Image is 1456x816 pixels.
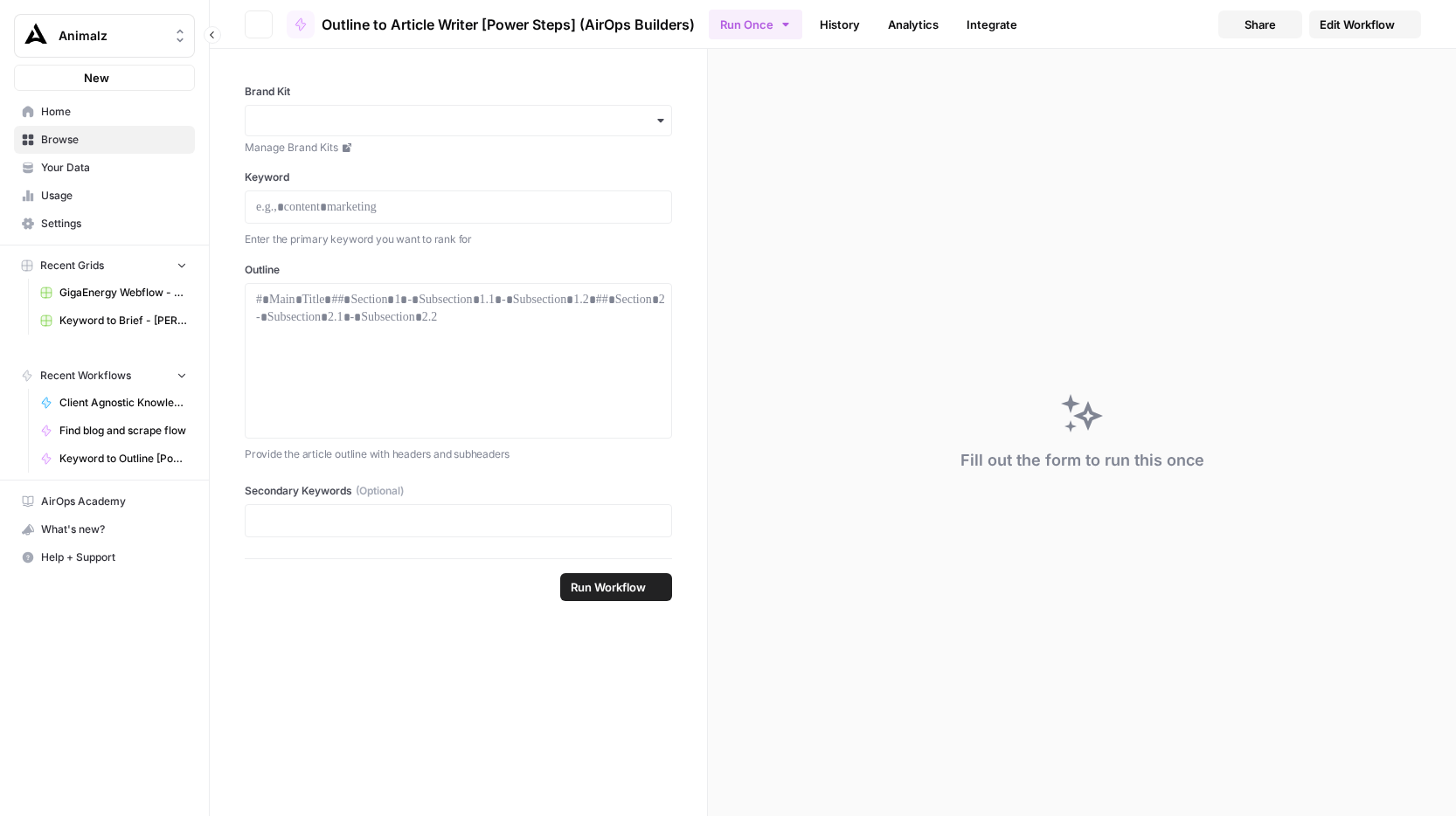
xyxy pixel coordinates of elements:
[245,446,672,463] p: Provide the article outline with headers and subheaders
[41,494,187,509] span: AirOps Academy
[32,389,195,417] a: Client Agnostic Knowledge Base Sitemap Read (AirOps Builders)
[14,515,195,543] button: What's new?
[560,573,672,601] button: Run Workflow
[1245,16,1276,33] span: Share
[356,483,404,499] span: (Optional)
[14,154,195,182] a: Your Data
[40,368,131,384] span: Recent Workflows
[32,445,195,473] a: Keyword to Outline [Powerstep] (AirOps Builders)
[59,451,187,467] span: Keyword to Outline [Powerstep] (AirOps Builders)
[41,188,187,204] span: Usage
[15,516,194,543] div: What's new?
[14,543,195,571] button: Help + Support
[32,417,195,445] a: Find blog and scrape flow
[960,448,1204,473] div: Fill out the form to run this once
[571,578,646,596] span: Run Workflow
[322,14,695,35] span: Outline to Article Writer [Power Steps] (AirOps Builders)
[956,10,1028,38] a: Integrate
[32,279,195,307] a: GigaEnergy Webflow - Shop Inventories
[245,140,672,156] a: Manage Brand Kits
[41,550,187,565] span: Help + Support
[709,10,802,39] button: Run Once
[84,69,109,86] span: New
[59,395,187,411] span: Client Agnostic Knowledge Base Sitemap Read (AirOps Builders)
[877,10,949,38] a: Analytics
[809,10,870,38] a: History
[1309,10,1421,38] a: Edit Workflow
[59,27,164,45] span: Animalz
[14,14,195,58] button: Workspace: Animalz
[287,10,695,38] a: Outline to Article Writer [Power Steps] (AirOps Builders)
[14,252,195,279] button: Recent Grids
[41,216,187,232] span: Settings
[14,488,195,515] a: AirOps Academy
[245,169,672,185] label: Keyword
[14,363,195,389] button: Recent Workflows
[14,182,195,210] a: Usage
[41,132,187,148] span: Browse
[32,307,195,335] a: Keyword to Brief - [PERSON_NAME] Code Grid
[59,285,187,301] span: GigaEnergy Webflow - Shop Inventories
[20,20,52,52] img: Animalz Logo
[41,104,187,120] span: Home
[1218,10,1302,38] button: Share
[245,84,672,100] label: Brand Kit
[14,65,195,91] button: New
[1320,16,1395,33] span: Edit Workflow
[245,262,672,278] label: Outline
[14,98,195,126] a: Home
[59,423,187,439] span: Find blog and scrape flow
[14,126,195,154] a: Browse
[40,258,104,273] span: Recent Grids
[245,483,672,499] label: Secondary Keywords
[41,160,187,176] span: Your Data
[245,231,672,248] p: Enter the primary keyword you want to rank for
[14,210,195,238] a: Settings
[59,313,187,328] span: Keyword to Brief - [PERSON_NAME] Code Grid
